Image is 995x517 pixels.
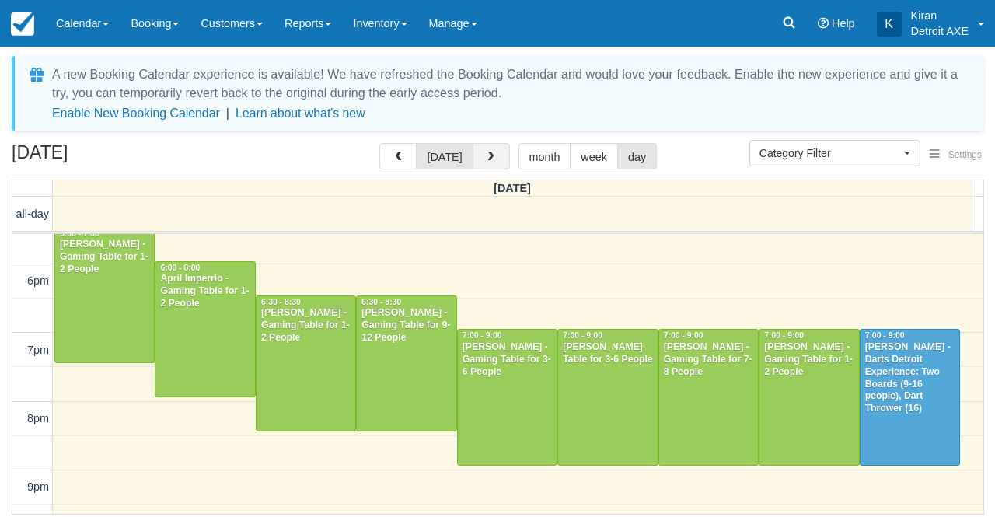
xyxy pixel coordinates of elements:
[462,341,553,379] div: [PERSON_NAME] - Gaming Table for 3-6 People
[27,344,49,356] span: 7pm
[236,107,365,120] a: Learn about what's new
[563,331,602,340] span: 7:00 - 9:00
[457,329,557,465] a: 7:00 - 9:00[PERSON_NAME] - Gaming Table for 3-6 People
[911,23,969,39] p: Detroit AXE
[27,412,49,424] span: 8pm
[260,307,351,344] div: [PERSON_NAME] - Gaming Table for 1-2 People
[16,208,49,220] span: all-day
[865,331,905,340] span: 7:00 - 9:00
[818,18,829,29] i: Help
[361,298,401,306] span: 6:30 - 8:30
[52,65,965,103] div: A new Booking Calendar experience is available! We have refreshed the Booking Calendar and would ...
[60,229,99,238] span: 5:30 - 7:30
[832,17,855,30] span: Help
[759,329,859,465] a: 7:00 - 9:00[PERSON_NAME] - Gaming Table for 1-2 People
[948,149,982,160] span: Settings
[864,341,955,415] div: [PERSON_NAME] - Darts Detroit Experience: Two Boards (9-16 people), Dart Thrower (16)
[12,143,208,172] h2: [DATE]
[877,12,902,37] div: K
[562,341,653,366] div: [PERSON_NAME] Table for 3-6 People
[27,274,49,287] span: 6pm
[759,145,900,161] span: Category Filter
[159,273,250,310] div: April Imperrio - Gaming Table for 1-2 People
[557,329,658,465] a: 7:00 - 9:00[PERSON_NAME] Table for 3-6 People
[911,8,969,23] p: Kiran
[155,261,255,397] a: 6:00 - 8:00April Imperrio - Gaming Table for 1-2 People
[763,341,854,379] div: [PERSON_NAME] - Gaming Table for 1-2 People
[920,144,991,166] button: Settings
[226,107,229,120] span: |
[860,329,960,465] a: 7:00 - 9:00[PERSON_NAME] - Darts Detroit Experience: Two Boards (9-16 people), Dart Thrower (16)
[749,140,920,166] button: Category Filter
[261,298,301,306] span: 6:30 - 8:30
[52,106,220,121] button: Enable New Booking Calendar
[160,264,200,272] span: 6:00 - 8:00
[463,331,502,340] span: 7:00 - 9:00
[518,143,571,169] button: month
[54,227,155,363] a: 5:30 - 7:30[PERSON_NAME] - Gaming Table for 1-2 People
[11,12,34,36] img: checkfront-main-nav-mini-logo.png
[664,331,703,340] span: 7:00 - 9:00
[494,182,531,194] span: [DATE]
[764,331,804,340] span: 7:00 - 9:00
[663,341,754,379] div: [PERSON_NAME] - Gaming Table for 7-8 People
[416,143,473,169] button: [DATE]
[570,143,618,169] button: week
[256,295,356,431] a: 6:30 - 8:30[PERSON_NAME] - Gaming Table for 1-2 People
[356,295,456,431] a: 6:30 - 8:30[PERSON_NAME] - Gaming Table for 9-12 People
[361,307,452,344] div: [PERSON_NAME] - Gaming Table for 9-12 People
[59,239,150,276] div: [PERSON_NAME] - Gaming Table for 1-2 People
[658,329,759,465] a: 7:00 - 9:00[PERSON_NAME] - Gaming Table for 7-8 People
[617,143,657,169] button: day
[27,480,49,493] span: 9pm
